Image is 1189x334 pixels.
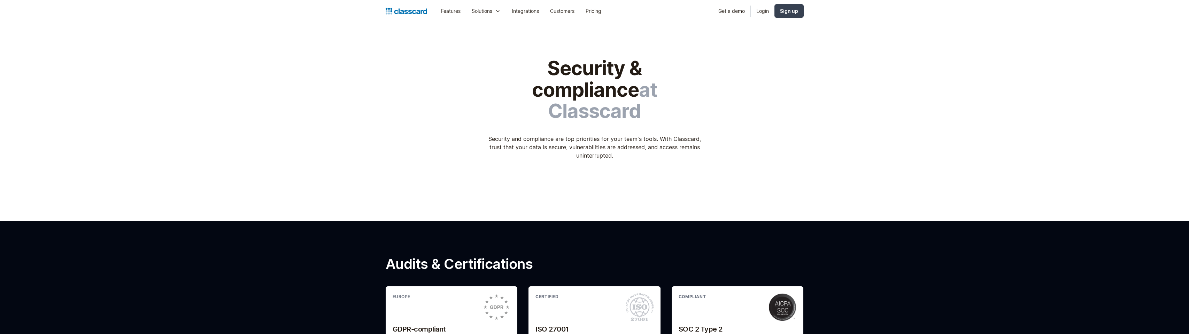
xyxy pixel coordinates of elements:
[472,7,492,15] div: Solutions
[713,3,750,19] a: Get a demo
[751,3,774,19] a: Login
[484,135,705,160] p: Security and compliance are top priorities for your team's tools. With Classcard, trust that your...
[386,256,607,272] h2: Audits & Certifications
[545,3,580,19] a: Customers
[435,3,466,19] a: Features
[386,6,427,16] a: Logo
[393,293,483,300] p: europe
[466,3,506,19] div: Solutions
[484,58,705,122] h1: Security & compliance
[780,7,798,15] div: Sign up
[774,4,804,18] a: Sign up
[535,294,558,299] strong: CERTIFIED
[580,3,607,19] a: Pricing
[506,3,545,19] a: Integrations
[548,78,657,123] span: at Classcard
[679,294,706,299] strong: COMPLIANT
